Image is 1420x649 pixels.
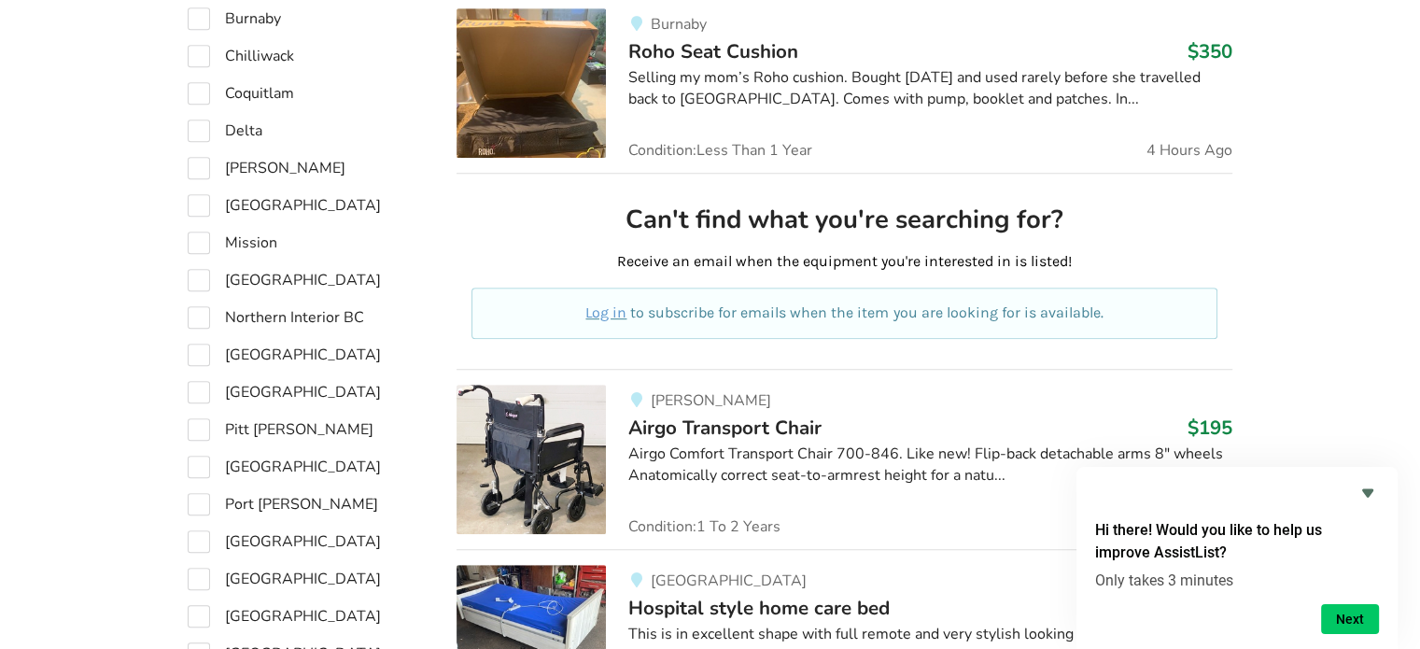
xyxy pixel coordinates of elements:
[628,143,812,158] span: Condition: Less Than 1 Year
[471,204,1217,236] h2: Can't find what you're searching for?
[188,157,345,179] label: [PERSON_NAME]
[628,519,780,534] span: Condition: 1 To 2 Years
[188,418,373,441] label: Pitt [PERSON_NAME]
[628,444,1232,487] div: Airgo Comfort Transport Chair 700-846. Like new! Flip-back detachable arms 8" wheels Anatomically...
[1321,604,1379,634] button: Next question
[494,303,1195,324] p: to subscribe for emails when the item you are looking for is available.
[188,344,381,366] label: [GEOGRAPHIC_DATA]
[457,8,606,158] img: mobility-roho seat cushion
[1188,416,1232,440] h3: $195
[1146,143,1232,158] span: 4 Hours Ago
[188,568,381,590] label: [GEOGRAPHIC_DATA]
[188,530,381,553] label: [GEOGRAPHIC_DATA]
[1357,482,1379,504] button: Hide survey
[188,306,364,329] label: Northern Interior BC
[457,369,1232,549] a: mobility-airgo transport chair[PERSON_NAME]Airgo Transport Chair$195Airgo Comfort Transport Chair...
[628,415,822,441] span: Airgo Transport Chair
[1188,39,1232,63] h3: $350
[188,269,381,291] label: [GEOGRAPHIC_DATA]
[188,45,294,67] label: Chilliwack
[650,14,706,35] span: Burnaby
[1095,482,1379,634] div: Hi there! Would you like to help us improve AssistList?
[188,194,381,217] label: [GEOGRAPHIC_DATA]
[188,82,294,105] label: Coquitlam
[585,303,626,321] a: Log in
[188,493,378,515] label: Port [PERSON_NAME]
[1095,571,1379,589] p: Only takes 3 minutes
[628,38,798,64] span: Roho Seat Cushion
[1095,519,1379,564] h2: Hi there! Would you like to help us improve AssistList?
[650,390,770,411] span: [PERSON_NAME]
[188,232,277,254] label: Mission
[188,7,281,30] label: Burnaby
[188,381,381,403] label: [GEOGRAPHIC_DATA]
[471,251,1217,273] p: Receive an email when the equipment you're interested in is listed!
[188,605,381,628] label: [GEOGRAPHIC_DATA]
[188,456,381,478] label: [GEOGRAPHIC_DATA]
[457,385,606,534] img: mobility-airgo transport chair
[650,571,806,591] span: [GEOGRAPHIC_DATA]
[188,120,262,142] label: Delta
[628,595,890,621] span: Hospital style home care bed
[628,67,1232,110] div: Selling my mom’s Roho cushion. Bought [DATE] and used rarely before she travelled back to [GEOGRA...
